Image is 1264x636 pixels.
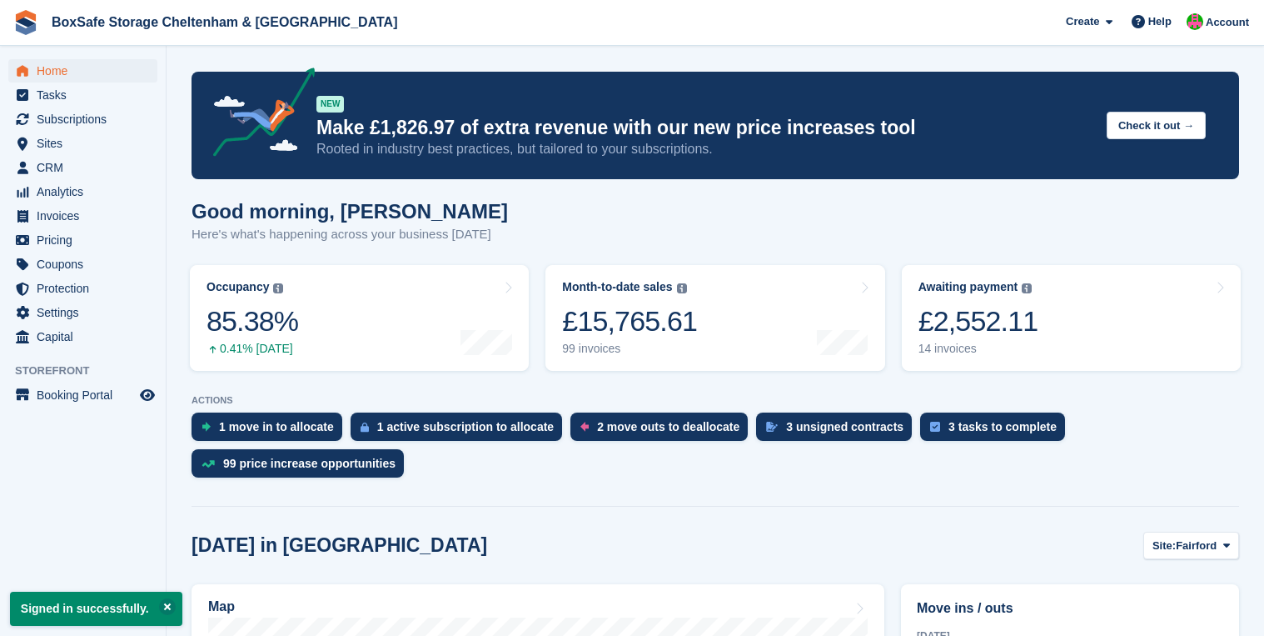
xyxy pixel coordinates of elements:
[192,413,351,449] a: 1 move in to allocate
[8,156,157,179] a: menu
[202,460,215,468] img: price_increase_opportunities-93ffe204e8149a01c8c9dc8f82e8f89637d9d84a8eef4429ea346261dce0b2c0.svg
[902,265,1241,371] a: Awaiting payment £2,552.11 14 invoices
[37,156,137,179] span: CRM
[207,304,298,338] div: 85.38%
[316,116,1093,140] p: Make £1,826.97 of extra revenue with our new price increases tool
[562,304,697,338] div: £15,765.61
[273,283,283,293] img: icon-info-grey-7440780725fd019a000dd9b08b2336e03edf1995a4989e88bcd33f0948082b44.svg
[37,108,137,131] span: Subscriptions
[1022,283,1032,293] img: icon-info-grey-7440780725fd019a000dd9b08b2336e03edf1995a4989e88bcd33f0948082b44.svg
[8,325,157,348] a: menu
[8,204,157,228] a: menu
[1066,13,1099,30] span: Create
[37,204,137,228] span: Invoices
[15,363,166,379] span: Storefront
[1187,13,1203,30] img: Andrew
[192,200,508,223] h1: Good morning, [PERSON_NAME]
[8,228,157,252] a: menu
[190,265,529,371] a: Occupancy 85.38% 0.41% [DATE]
[45,8,404,36] a: BoxSafe Storage Cheltenham & [GEOGRAPHIC_DATA]
[580,422,589,432] img: move_outs_to_deallocate_icon-f764333ba52eb49d3ac5e1228854f67142a1ed5810a6f6cc68b1a99e826820c5.svg
[316,96,344,113] div: NEW
[202,422,211,432] img: move_ins_to_allocate_icon-fdf77a2bb77ea45bf5b3d319d69a93e2d87916cf1d5bf7949dd705db3b84f3ca.svg
[597,420,739,433] div: 2 move outs to deallocate
[192,449,412,486] a: 99 price increase opportunities
[677,283,687,293] img: icon-info-grey-7440780725fd019a000dd9b08b2336e03edf1995a4989e88bcd33f0948082b44.svg
[37,325,137,348] span: Capital
[192,225,508,244] p: Here's what's happening across your business [DATE]
[207,342,298,356] div: 0.41% [DATE]
[562,342,697,356] div: 99 invoices
[918,304,1038,338] div: £2,552.11
[1143,532,1239,559] button: Site: Fairford
[192,534,487,557] h2: [DATE] in [GEOGRAPHIC_DATA]
[930,422,940,432] img: task-75834270c22a3079a89374b754ae025e5fb1db73e45f91037f5363f120a921f8.svg
[37,132,137,155] span: Sites
[545,265,884,371] a: Month-to-date sales £15,765.61 99 invoices
[207,280,269,294] div: Occupancy
[8,301,157,324] a: menu
[37,83,137,107] span: Tasks
[219,420,334,433] div: 1 move in to allocate
[37,59,137,83] span: Home
[37,253,137,276] span: Coupons
[8,83,157,107] a: menu
[8,59,157,83] a: menu
[1148,13,1172,30] span: Help
[8,253,157,276] a: menu
[192,395,1239,406] p: ACTIONS
[37,301,137,324] span: Settings
[786,420,903,433] div: 3 unsigned contracts
[948,420,1057,433] div: 3 tasks to complete
[8,132,157,155] a: menu
[1152,538,1176,554] span: Site:
[1206,14,1249,31] span: Account
[1176,538,1217,554] span: Fairford
[377,420,554,433] div: 1 active subscription to allocate
[37,228,137,252] span: Pricing
[361,422,369,433] img: active_subscription_to_allocate_icon-d502201f5373d7db506a760aba3b589e785aa758c864c3986d89f69b8ff3...
[917,598,1223,618] h2: Move ins / outs
[13,10,38,35] img: stora-icon-8386f47178a22dfd0bd8f6a31ec36ba5ce8667c1dd55bd0f319d3a0aa187defe.svg
[351,413,570,449] a: 1 active subscription to allocate
[37,277,137,300] span: Protection
[562,280,672,294] div: Month-to-date sales
[1107,112,1206,139] button: Check it out →
[37,180,137,203] span: Analytics
[10,592,182,626] p: Signed in successfully.
[756,413,920,449] a: 3 unsigned contracts
[766,422,778,432] img: contract_signature_icon-13c848040528278c33f63329250d36e43548de30e8caae1d1a13099fd9432cc5.svg
[920,413,1073,449] a: 3 tasks to complete
[137,385,157,405] a: Preview store
[316,140,1093,158] p: Rooted in industry best practices, but tailored to your subscriptions.
[8,277,157,300] a: menu
[570,413,756,449] a: 2 move outs to deallocate
[8,108,157,131] a: menu
[918,280,1018,294] div: Awaiting payment
[8,180,157,203] a: menu
[8,383,157,407] a: menu
[208,599,235,614] h2: Map
[199,68,316,163] img: price-adjustments-announcement-icon-8257ccfd72463d97f412b2fc003d46551f7dbcb40ab6d574587a9cd5c0d94...
[37,383,137,407] span: Booking Portal
[918,342,1038,356] div: 14 invoices
[223,457,396,470] div: 99 price increase opportunities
